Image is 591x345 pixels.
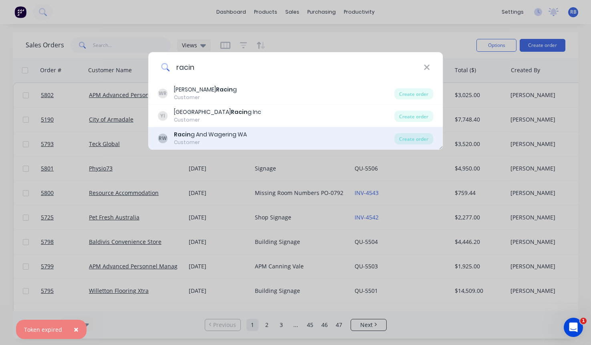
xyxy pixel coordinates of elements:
b: Racin [231,108,248,116]
div: RW [158,134,167,143]
input: Enter a customer name to create a new order... [169,52,424,82]
div: YI [158,111,167,121]
div: Customer [174,139,247,146]
span: 1 [580,318,587,324]
div: [PERSON_NAME] g [174,85,237,94]
div: [GEOGRAPHIC_DATA] g Inc [174,108,261,116]
b: Racin [174,130,191,138]
div: Customer [174,116,261,124]
span: × [74,324,79,335]
div: Create order [394,111,433,122]
div: Customer [174,94,237,101]
b: Racin [216,85,233,93]
iframe: Intercom live chat [564,318,583,337]
div: Create order [394,88,433,99]
div: Token expired [24,325,62,334]
div: WR [158,89,167,98]
div: Create order [394,133,433,144]
div: g And Wagering WA [174,130,247,139]
button: Close [66,320,87,339]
